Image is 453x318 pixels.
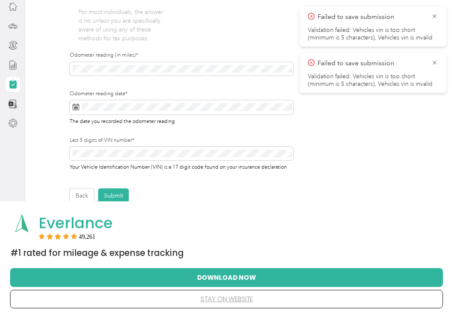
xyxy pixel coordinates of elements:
[70,188,94,203] button: Back
[70,137,293,144] label: Last 5 digits of VIN number*
[10,247,184,259] span: #1 Rated for Mileage & Expense Tracking
[308,26,438,42] li: Validation failed: Vehicles vin is too short (minimum is 5 characters), Vehicles vin is invalid
[308,73,438,88] li: Validation failed: Vehicles vin is too short (minimum is 5 characters), Vehicles vin is invalid
[39,233,96,239] div: Rating:5 stars
[70,52,293,59] label: Odometer reading (in miles)*
[23,268,430,286] button: Download Now
[39,212,113,234] span: Everlance
[23,290,430,308] button: stay on website
[70,90,293,98] label: Odometer reading date*
[10,212,33,235] img: App logo
[78,8,168,43] p: For most individuals, the answer is no unless you are specifically aware of using any of these me...
[318,12,425,22] p: Failed to save submission
[70,117,175,125] span: The date you recorded the odometer reading
[318,58,425,69] p: Failed to save submission
[79,234,96,239] span: User reviews count
[98,188,129,203] button: Submit
[70,162,287,170] span: Your Vehicle Identification Number (VIN) is a 17 digit code found on your insurance declaration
